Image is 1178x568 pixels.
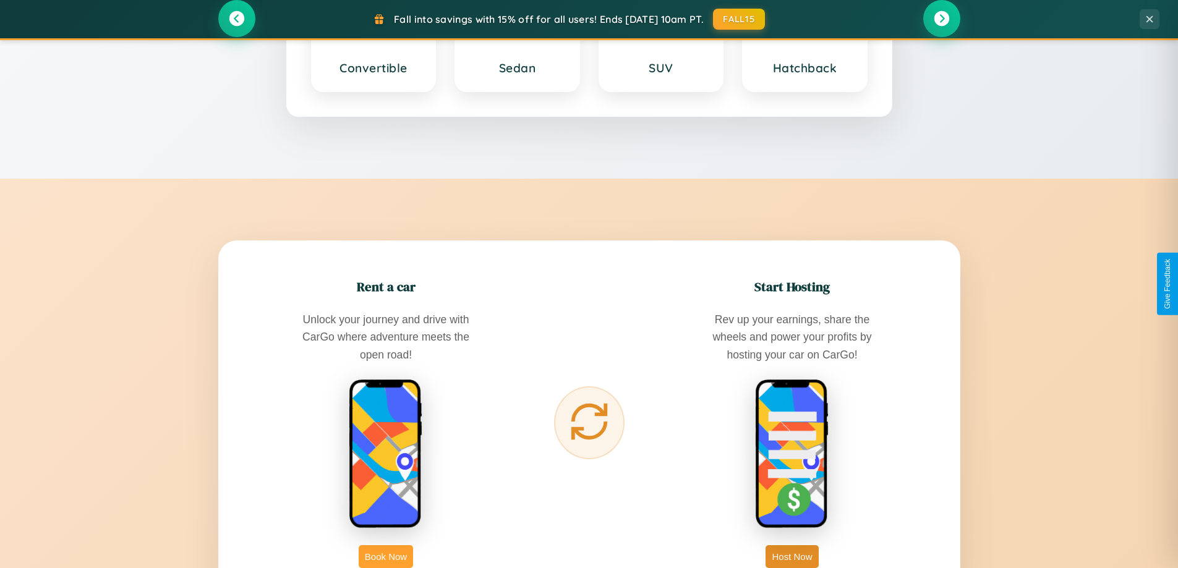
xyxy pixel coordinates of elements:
[468,61,566,75] h3: Sedan
[1163,259,1172,309] div: Give Feedback
[766,545,818,568] button: Host Now
[754,278,830,295] h2: Start Hosting
[349,379,423,530] img: rent phone
[755,379,829,530] img: host phone
[756,61,854,75] h3: Hatchback
[699,311,885,363] p: Rev up your earnings, share the wheels and power your profits by hosting your car on CarGo!
[357,278,416,295] h2: Rent a car
[713,9,765,30] button: FALL15
[394,13,704,25] span: Fall into savings with 15% off for all users! Ends [DATE] 10am PT.
[612,61,711,75] h3: SUV
[293,311,479,363] p: Unlock your journey and drive with CarGo where adventure meets the open road!
[359,545,413,568] button: Book Now
[325,61,423,75] h3: Convertible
